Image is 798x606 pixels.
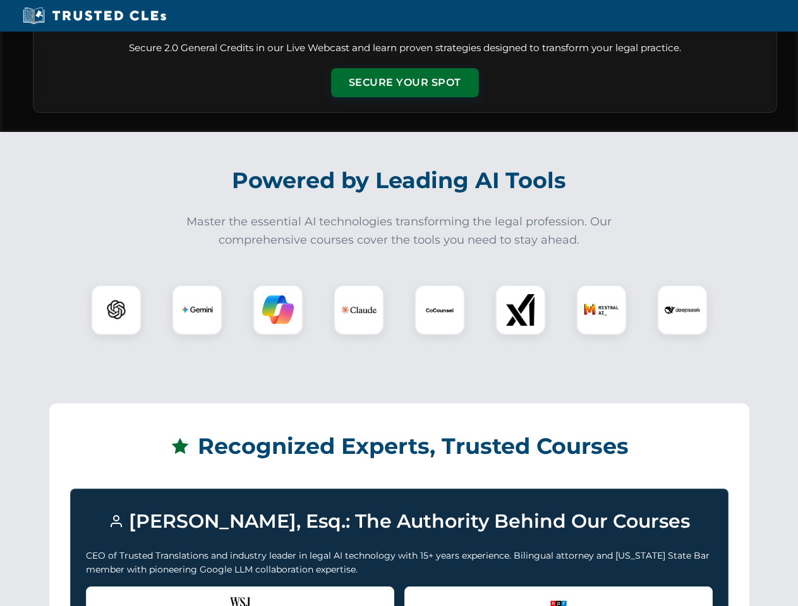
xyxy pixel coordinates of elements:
img: Trusted CLEs [19,6,170,25]
div: xAI [495,285,546,335]
img: Mistral AI Logo [584,292,619,328]
img: CoCounsel Logo [424,294,456,326]
div: DeepSeek [657,285,708,335]
img: ChatGPT Logo [98,292,135,328]
img: Claude Logo [341,292,377,328]
p: CEO of Trusted Translations and industry leader in legal AI technology with 15+ years experience.... [86,549,713,577]
img: Copilot Logo [262,294,294,326]
img: Gemini Logo [181,294,213,326]
img: DeepSeek Logo [665,292,700,328]
h3: [PERSON_NAME], Esq.: The Authority Behind Our Courses [86,504,713,538]
button: Secure Your Spot [331,68,479,97]
p: Secure 2.0 General Credits in our Live Webcast and learn proven strategies designed to transform ... [49,41,761,56]
div: Mistral AI [576,285,627,335]
div: Gemini [172,285,222,335]
div: Claude [334,285,384,335]
img: xAI Logo [505,294,536,326]
p: Master the essential AI technologies transforming the legal profession. Our comprehensive courses... [178,213,620,249]
h2: Recognized Experts, Trusted Courses [70,424,728,468]
div: ChatGPT [91,285,142,335]
div: CoCounsel [414,285,465,335]
h2: Powered by Leading AI Tools [49,158,749,203]
div: Copilot [253,285,303,335]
